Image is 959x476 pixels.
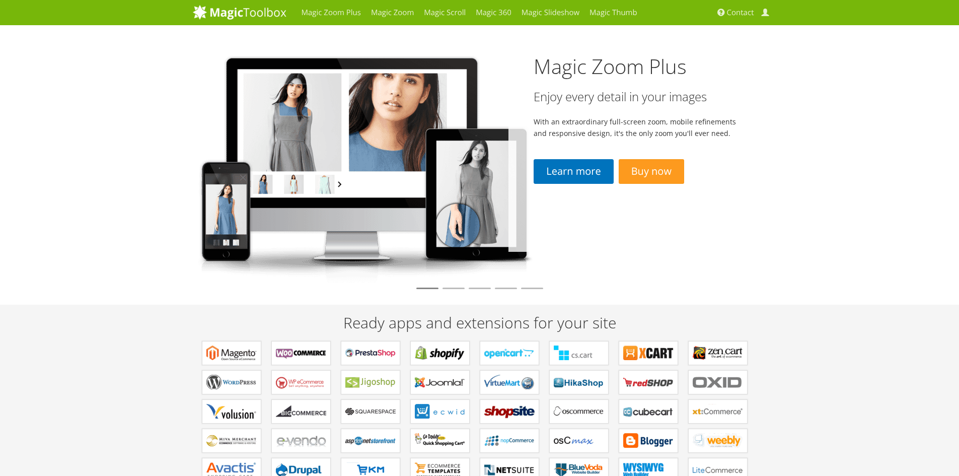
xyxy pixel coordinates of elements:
a: Extensions for Blogger [619,429,678,453]
img: MagicToolbox.com - Image tools for your website [193,5,286,20]
a: Components for Joomla [410,370,470,394]
b: Components for redSHOP [623,375,674,390]
img: magiczoomplus2-tablet.png [193,48,534,283]
b: Extensions for nopCommerce [484,433,535,448]
b: Plugins for WordPress [206,375,257,390]
b: Apps for Bigcommerce [276,404,326,419]
a: Apps for Shopify [410,341,470,365]
a: Extensions for OXID [688,370,748,394]
a: Extensions for e-vendo [271,429,331,453]
a: Modules for OpenCart [480,341,539,365]
b: Plugins for Zen Cart [693,346,743,361]
b: Extensions for xt:Commerce [693,404,743,419]
b: Extensions for Miva Merchant [206,433,257,448]
b: Add-ons for CS-Cart [554,346,604,361]
b: Extensions for e-vendo [276,433,326,448]
a: Magic Zoom Plus [534,52,687,80]
a: Extensions for Squarespace [341,399,400,424]
b: Extensions for Volusion [206,404,257,419]
h2: Ready apps and extensions for your site [193,314,767,331]
b: Extensions for ShopSite [484,404,535,419]
b: Apps for Shopify [415,346,465,361]
a: Extensions for AspDotNetStorefront [341,429,400,453]
b: Extensions for AspDotNetStorefront [345,433,396,448]
a: Plugins for Zen Cart [688,341,748,365]
b: Extensions for Blogger [623,433,674,448]
span: Contact [727,8,754,18]
a: Modules for PrestaShop [341,341,400,365]
a: Apps for Bigcommerce [271,399,331,424]
a: Buy now [618,159,684,184]
h3: Enjoy every detail in your images [534,90,742,103]
b: Add-ons for osCommerce [554,404,604,419]
a: Modules for X-Cart [619,341,678,365]
b: Plugins for CubeCart [623,404,674,419]
b: Modules for OpenCart [484,346,535,361]
b: Modules for X-Cart [623,346,674,361]
a: Extensions for Magento [202,341,261,365]
a: Extensions for nopCommerce [480,429,539,453]
a: Plugins for WordPress [202,370,261,394]
b: Components for HikaShop [554,375,604,390]
b: Extensions for Magento [206,346,257,361]
a: Components for HikaShop [549,370,609,394]
b: Extensions for OXID [693,375,743,390]
a: Plugins for WP e-Commerce [271,370,331,394]
b: Extensions for GoDaddy Shopping Cart [415,433,465,448]
a: Components for VirtueMart [480,370,539,394]
b: Components for VirtueMart [484,375,535,390]
b: Components for Joomla [415,375,465,390]
a: Add-ons for CS-Cart [549,341,609,365]
b: Plugins for Jigoshop [345,375,396,390]
a: Learn more [534,159,613,184]
a: Extensions for GoDaddy Shopping Cart [410,429,470,453]
a: Extensions for ShopSite [480,399,539,424]
b: Extensions for Squarespace [345,404,396,419]
a: Add-ons for osCMax [549,429,609,453]
b: Add-ons for osCMax [554,433,604,448]
a: Extensions for ECWID [410,399,470,424]
a: Add-ons for osCommerce [549,399,609,424]
a: Plugins for CubeCart [619,399,678,424]
a: Plugins for Jigoshop [341,370,400,394]
a: Extensions for Volusion [202,399,261,424]
a: Extensions for xt:Commerce [688,399,748,424]
b: Plugins for WooCommerce [276,346,326,361]
b: Plugins for WP e-Commerce [276,375,326,390]
b: Modules for PrestaShop [345,346,396,361]
a: Extensions for Weebly [688,429,748,453]
p: With an extraordinary full-screen zoom, mobile refinements and responsive design, it's the only z... [534,116,742,139]
a: Extensions for Miva Merchant [202,429,261,453]
b: Extensions for ECWID [415,404,465,419]
b: Extensions for Weebly [693,433,743,448]
a: Plugins for WooCommerce [271,341,331,365]
a: Components for redSHOP [619,370,678,394]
